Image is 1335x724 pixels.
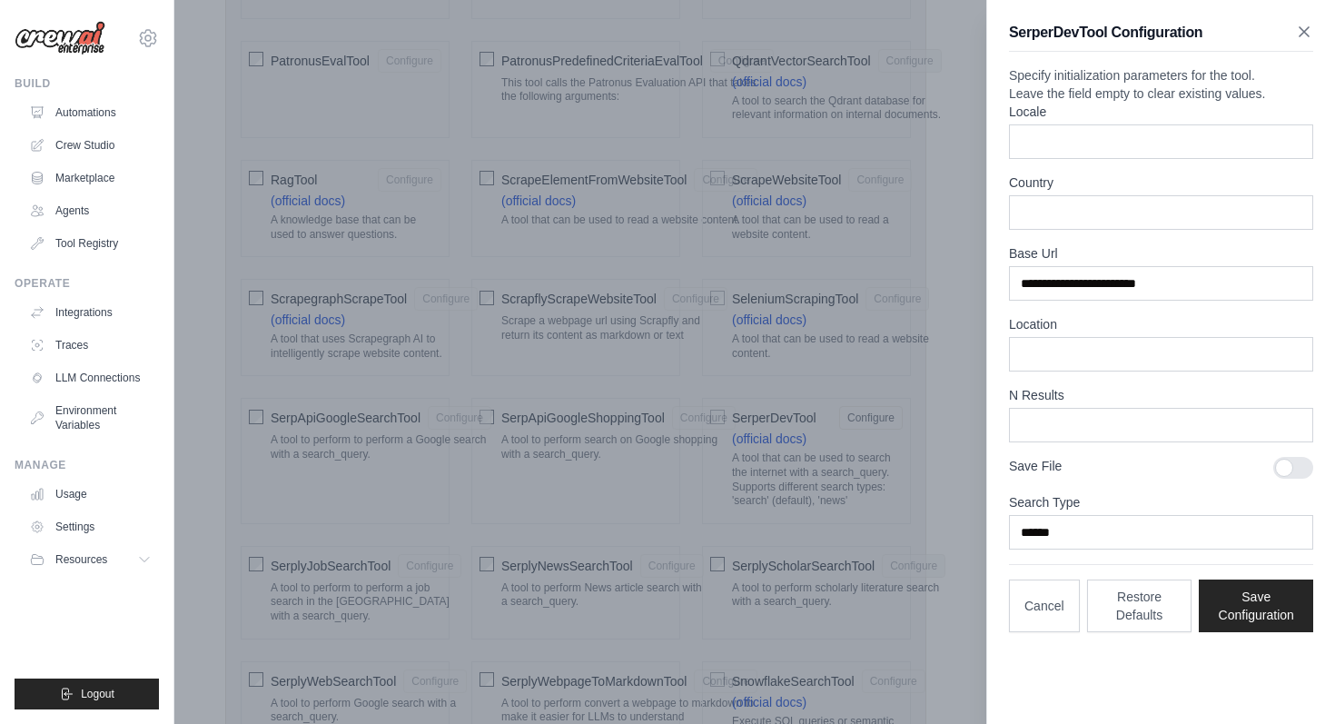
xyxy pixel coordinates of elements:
[1009,580,1080,632] button: Cancel
[1009,244,1313,263] label: Base Url
[15,276,159,291] div: Operate
[22,545,159,574] button: Resources
[22,331,159,360] a: Traces
[1009,103,1313,121] label: Locale
[22,98,159,127] a: Automations
[22,164,159,193] a: Marketplace
[15,458,159,472] div: Manage
[15,679,159,709] button: Logout
[22,229,159,258] a: Tool Registry
[1087,580,1192,632] button: Restore Defaults
[81,687,114,701] span: Logout
[1009,66,1313,103] p: Specify initialization parameters for the tool. Leave the field empty to clear existing values.
[15,21,105,55] img: Logo
[1009,386,1313,404] label: N Results
[22,480,159,509] a: Usage
[15,76,159,91] div: Build
[1009,22,1202,44] h3: SerperDevTool Configuration
[1199,580,1313,632] button: Save Configuration
[22,131,159,160] a: Crew Studio
[1009,493,1313,511] label: Search Type
[22,196,159,225] a: Agents
[1009,315,1313,333] label: Location
[22,396,159,440] a: Environment Variables
[1009,457,1259,475] label: Save File
[22,363,159,392] a: LLM Connections
[55,552,107,567] span: Resources
[22,512,159,541] a: Settings
[1009,174,1313,192] label: Country
[22,298,159,327] a: Integrations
